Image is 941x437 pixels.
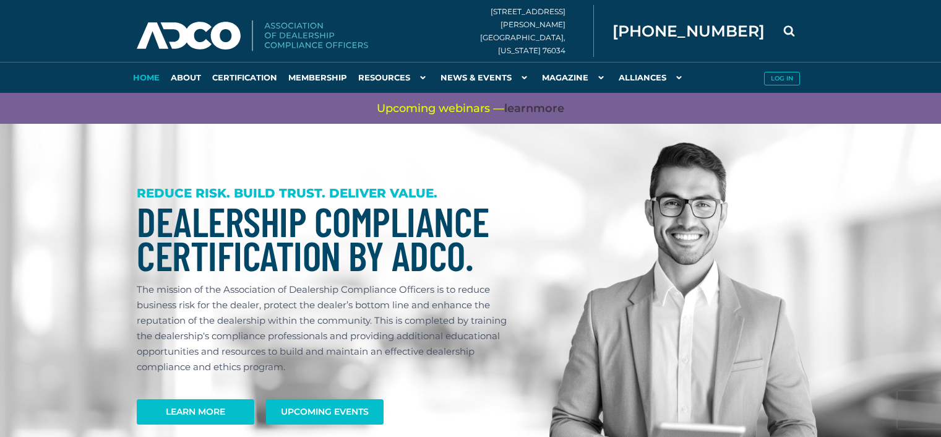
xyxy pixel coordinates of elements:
[377,101,564,116] span: Upcoming webinars —
[207,62,283,93] a: Certification
[536,62,613,93] a: Magazine
[353,62,435,93] a: Resources
[504,102,533,115] span: learn
[137,282,519,374] p: The mission of the Association of Dealership Compliance Officers is to reduce business risk for t...
[480,5,594,57] div: [STREET_ADDRESS][PERSON_NAME] [GEOGRAPHIC_DATA], [US_STATE] 76034
[758,62,805,93] a: Log in
[283,62,353,93] a: Membership
[764,72,800,85] button: Log in
[612,24,765,39] span: [PHONE_NUMBER]
[435,62,536,93] a: News & Events
[137,204,519,272] h1: Dealership Compliance Certification by ADCO.
[127,62,165,93] a: Home
[137,186,519,201] h3: REDUCE RISK. BUILD TRUST. DELIVER VALUE.
[613,62,691,93] a: Alliances
[137,399,254,425] a: Learn More
[165,62,207,93] a: About
[266,399,384,425] a: Upcoming Events
[504,101,564,116] a: learnmore
[137,20,368,51] img: Association of Dealership Compliance Officers logo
